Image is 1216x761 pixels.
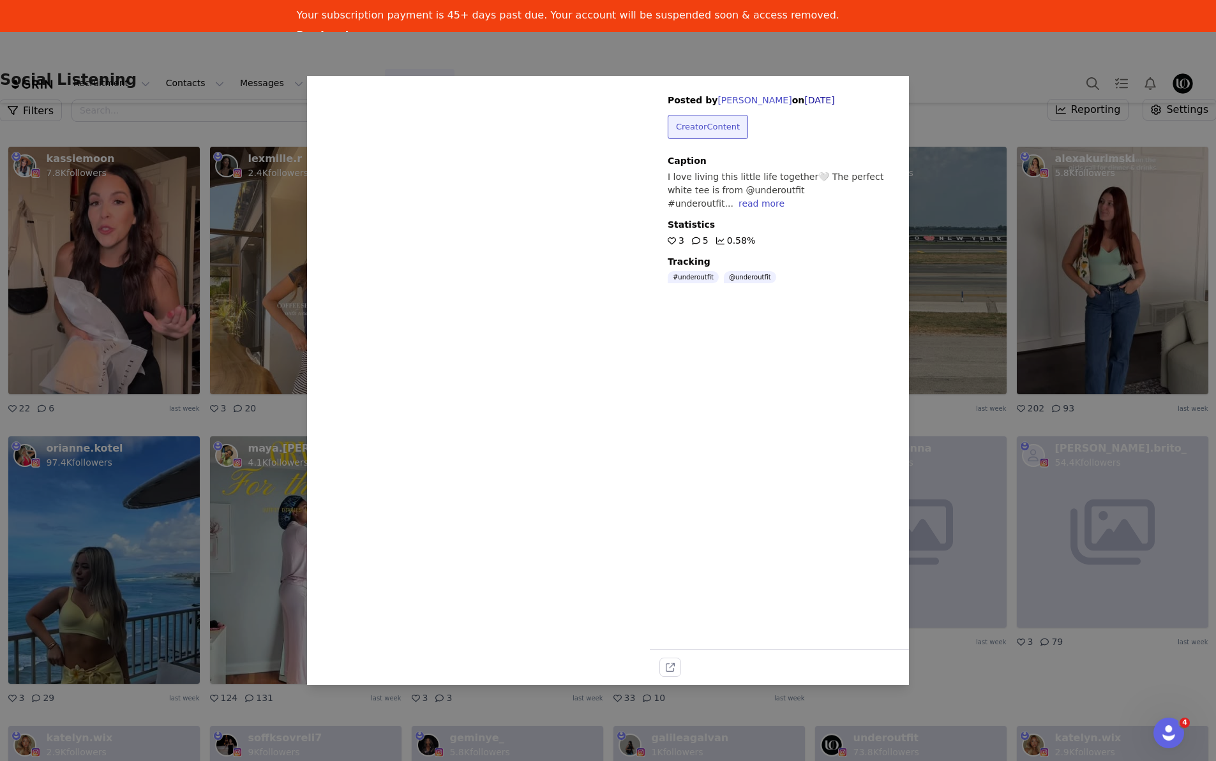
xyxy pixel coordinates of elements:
button: external-link [660,658,680,676]
p: 3 [679,234,684,248]
div: read more [739,198,784,209]
p: 5 [703,234,709,248]
span: [DATE] [804,95,834,105]
p: 0.58% [727,234,755,248]
a: Pay Invoices [297,29,368,43]
a: [PERSON_NAME] [717,95,792,105]
p: Tracking [668,255,891,269]
p: @underoutfit [729,272,771,282]
span: Posted by [668,95,717,105]
span: 4 [1180,718,1190,728]
div: Your subscription payment is 45+ days past due. Your account will be suspended soon & access remo... [297,9,839,22]
div: Creator Content [668,115,748,139]
span: on [792,95,805,105]
p: Statistics [668,218,891,232]
p: Caption [668,154,891,168]
iframe: Intercom live chat [1153,718,1184,748]
video: Sorry, your browser does not support videos. [307,76,650,684]
p: I love living this little life together🤍 The perfect white tee is from @underoutfit #underoutfit... [668,170,891,211]
p: #underoutfit [673,272,714,282]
